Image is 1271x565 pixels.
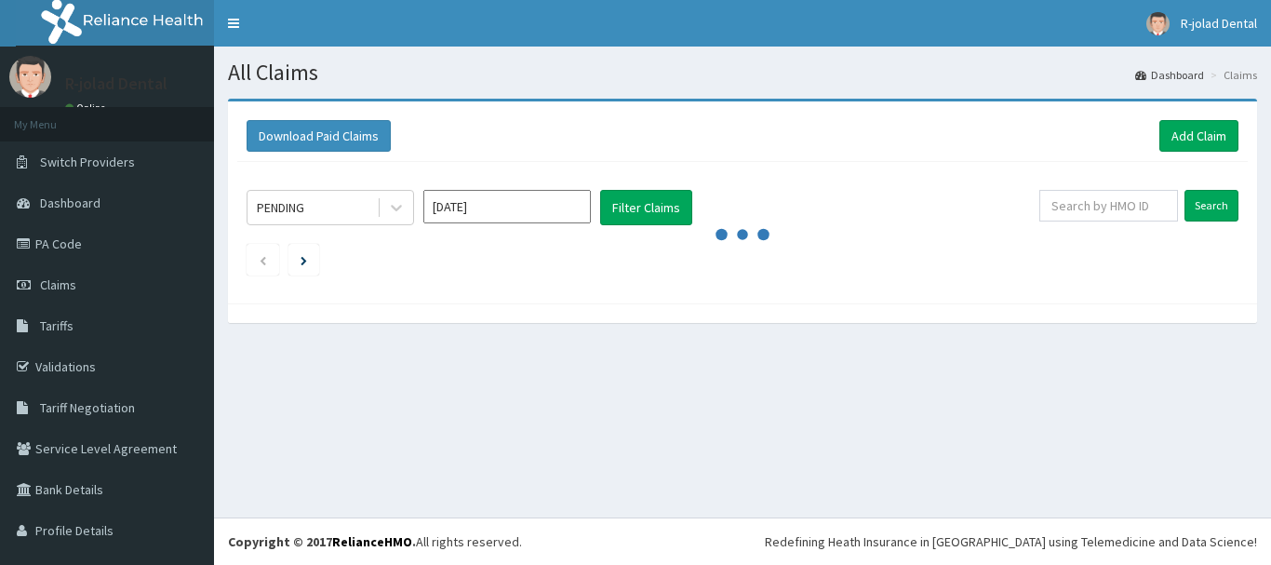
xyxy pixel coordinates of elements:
[247,120,391,152] button: Download Paid Claims
[423,190,591,223] input: Select Month and Year
[1135,67,1204,83] a: Dashboard
[40,154,135,170] span: Switch Providers
[228,61,1257,85] h1: All Claims
[214,518,1271,565] footer: All rights reserved.
[715,207,770,262] svg: audio-loading
[765,532,1257,551] div: Redefining Heath Insurance in [GEOGRAPHIC_DATA] using Telemedicine and Data Science!
[1206,67,1257,83] li: Claims
[1184,190,1238,222] input: Search
[9,56,51,98] img: User Image
[301,251,307,268] a: Next page
[1181,15,1257,32] span: R-jolad Dental
[65,101,110,114] a: Online
[40,276,76,293] span: Claims
[65,75,167,92] p: R-jolad Dental
[1159,120,1238,152] a: Add Claim
[40,195,100,211] span: Dashboard
[257,198,304,217] div: PENDING
[600,190,692,225] button: Filter Claims
[1039,190,1178,222] input: Search by HMO ID
[332,533,412,550] a: RelianceHMO
[259,251,267,268] a: Previous page
[40,317,74,334] span: Tariffs
[228,533,416,550] strong: Copyright © 2017 .
[1146,12,1170,35] img: User Image
[40,399,135,416] span: Tariff Negotiation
